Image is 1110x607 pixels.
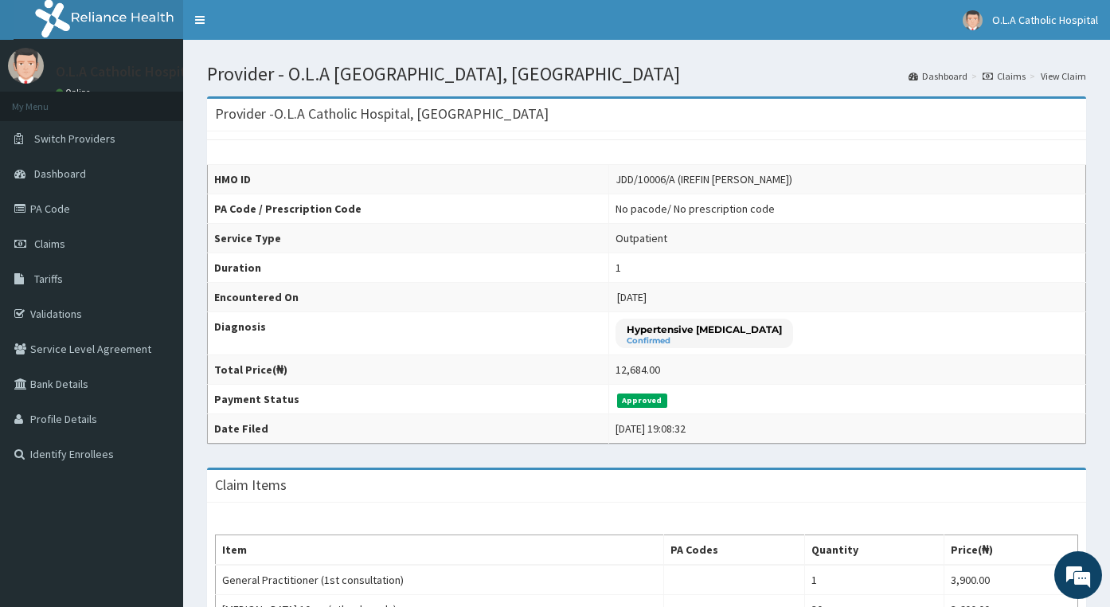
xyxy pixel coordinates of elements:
[208,283,609,312] th: Encountered On
[627,337,782,345] small: Confirmed
[963,10,983,30] img: User Image
[616,421,686,437] div: [DATE] 19:08:32
[208,224,609,253] th: Service Type
[992,13,1098,27] span: O.L.A Catholic Hospital
[208,385,609,414] th: Payment Status
[664,535,805,566] th: PA Codes
[616,260,621,276] div: 1
[208,312,609,355] th: Diagnosis
[617,290,647,304] span: [DATE]
[616,230,667,246] div: Outpatient
[56,65,197,79] p: O.L.A Catholic Hospital
[34,272,63,286] span: Tariffs
[216,535,664,566] th: Item
[215,478,287,492] h3: Claim Items
[1041,69,1086,83] a: View Claim
[909,69,967,83] a: Dashboard
[34,166,86,181] span: Dashboard
[34,131,115,146] span: Switch Providers
[208,414,609,444] th: Date Filed
[616,362,660,378] div: 12,684.00
[627,323,782,336] p: Hypertensive [MEDICAL_DATA]
[207,64,1086,84] h1: Provider - O.L.A [GEOGRAPHIC_DATA], [GEOGRAPHIC_DATA]
[208,194,609,224] th: PA Code / Prescription Code
[8,48,44,84] img: User Image
[208,253,609,283] th: Duration
[215,107,549,121] h3: Provider - O.L.A Catholic Hospital, [GEOGRAPHIC_DATA]
[34,237,65,251] span: Claims
[944,535,1078,566] th: Price(₦)
[944,565,1078,595] td: 3,900.00
[983,69,1026,83] a: Claims
[56,87,94,98] a: Online
[617,394,667,408] span: Approved
[208,165,609,194] th: HMO ID
[616,201,775,217] div: No pacode / No prescription code
[208,355,609,385] th: Total Price(₦)
[805,535,944,566] th: Quantity
[616,171,792,187] div: JDD/10006/A (IREFIN [PERSON_NAME])
[216,565,664,595] td: General Practitioner (1st consultation)
[805,565,944,595] td: 1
